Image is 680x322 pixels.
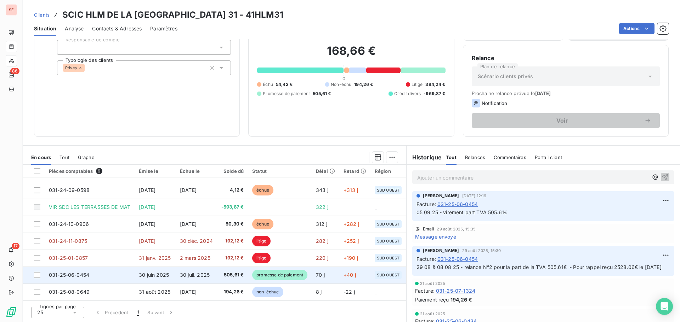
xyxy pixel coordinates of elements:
span: 8 j [316,289,322,295]
span: SUD OUEST [377,273,399,277]
span: 86 [10,68,19,74]
span: _ [375,204,377,210]
span: Paiement reçu [415,296,449,303]
span: 194,26 € [354,81,373,88]
span: 505,61 € [221,271,244,279]
h6: Relance [472,54,660,62]
span: SUD OUEST [377,256,399,260]
span: SUD OUEST [377,239,399,243]
span: 0 [342,76,345,81]
span: 29 août 2025, 15:35 [437,227,476,231]
span: 2 mars 2025 [180,255,210,261]
span: +252 j [344,238,359,244]
input: Ajouter une valeur [85,65,90,71]
img: Logo LeanPay [6,306,17,318]
button: 1 [133,305,143,320]
span: SUD OUEST [377,188,399,192]
span: Non-échu [331,81,351,88]
span: [DATE] [180,187,197,193]
span: Promesse de paiement [263,90,310,97]
span: SUD OUEST [377,222,399,226]
span: 21 août 2025 [420,281,446,286]
span: +282 j [344,221,359,227]
span: 220 j [316,255,328,261]
div: Émise le [139,168,171,174]
span: 505,61 € [313,90,331,97]
span: -593,87 € [221,204,244,211]
span: _ [375,289,377,295]
span: 25 [37,309,43,316]
span: 031-25-06-0454 [437,200,478,208]
span: 384,24 € [425,81,445,88]
span: Situation [34,25,56,32]
span: [DATE] [139,221,155,227]
span: Tout [446,154,457,160]
span: En cours [31,154,51,160]
span: 30 juil. 2025 [180,272,210,278]
span: -969,87 € [424,90,445,97]
span: Crédit divers [394,90,421,97]
span: litige [252,253,271,263]
span: litige [252,236,271,246]
span: Scénario clients privés [478,73,533,80]
span: Contacts & Adresses [92,25,142,32]
div: Solde dû [221,168,244,174]
span: Litige [412,81,423,88]
span: Prochaine relance prévue le [472,90,660,96]
span: 30 juin 2025 [139,272,169,278]
span: +313 j [344,187,358,193]
span: Voir [480,118,644,123]
span: Échu [263,81,273,88]
button: Voir [472,113,660,128]
span: [DATE] [535,90,551,96]
span: 192,12 € [221,254,244,262]
span: 4,12 € [221,187,244,194]
span: Clients [34,12,50,18]
span: -22 j [344,289,355,295]
input: Ajouter une valeur [63,44,69,51]
div: Délai [316,168,335,174]
span: 194,26 € [450,296,472,303]
span: Relances [465,154,485,160]
span: 031-25-07-1324 [436,287,475,294]
span: 29 août 2025, 15:30 [462,248,501,253]
span: 29 08 & 08 08 25 - relance N°2 pour la part de la TVA 505.61€ - Pour rappel reçu 2528.06€ le [DATE] [416,264,662,270]
span: [DATE] [139,204,155,210]
span: 9 [96,168,102,174]
span: Tout [59,154,69,160]
span: 54,42 € [276,81,293,88]
h2: 168,66 € [257,44,445,65]
div: Statut [252,168,307,174]
span: Privés [65,66,77,70]
span: 05 09 25 - virement part TVA 505.61€ [416,209,507,215]
span: [DATE] [180,289,197,295]
span: 17 [12,243,19,249]
div: Open Intercom Messenger [656,298,673,315]
span: 21 août 2025 [420,312,446,316]
div: Région [375,168,402,174]
span: 031-25-06-0454 [437,255,478,263]
a: Clients [34,11,50,18]
span: 1 [137,309,139,316]
span: 031-24-09-0598 [49,187,90,193]
span: Commentaires [494,154,526,160]
span: Facture : [416,255,436,263]
span: 031-25-08-0649 [49,289,90,295]
span: 30 déc. 2024 [180,238,213,244]
span: Portail client [535,154,562,160]
span: 70 j [316,272,325,278]
h6: Historique [407,153,442,162]
span: 031-25-01-0857 [49,255,88,261]
span: 322 j [316,204,328,210]
span: [PERSON_NAME] [423,193,459,199]
span: 312 j [316,221,327,227]
button: Précédent [90,305,133,320]
button: Suivant [143,305,179,320]
span: 282 j [316,238,328,244]
div: SE [6,4,17,16]
span: 50,30 € [221,221,244,228]
span: +190 j [344,255,358,261]
span: Notification [482,100,508,106]
div: Échue le [180,168,213,174]
span: 194,26 € [221,288,244,295]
